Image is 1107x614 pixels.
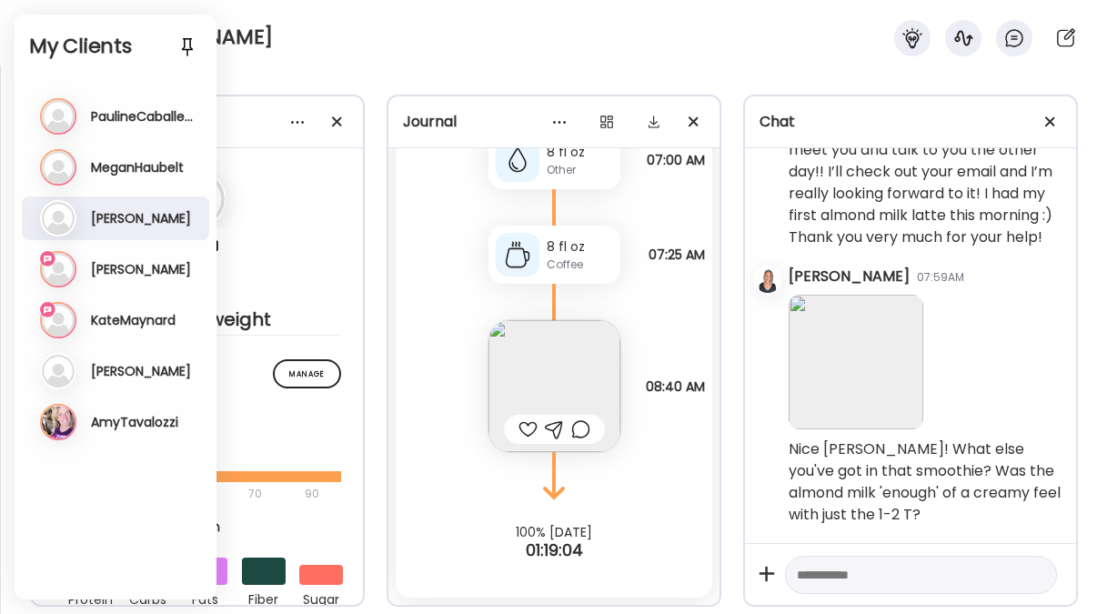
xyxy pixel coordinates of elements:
h3: [PERSON_NAME] [91,261,191,277]
div: Nice [PERSON_NAME]! What else you've got in that smoothie? Was the almond milk 'enough' of a crea... [789,438,1062,526]
div: Coffee [547,257,613,273]
h3: PaulineCaballero [91,108,193,125]
h3: MeganHaubelt [91,159,184,176]
div: [PERSON_NAME] [789,266,910,287]
img: images%2FfG67yUJzSJfxJs5p8dXMWfyK2Qe2%2Fy3JbZ5xclEPde4p7TlMU%2FzvJUIxWgIsMTI8fNHGfo_240 [789,295,923,429]
span: 07:00 AM [647,153,705,167]
div: Chat [760,111,1062,133]
h3: [PERSON_NAME] [91,363,191,379]
div: 8 fl oz [547,237,613,257]
div: sugar [299,585,343,610]
div: 8 fl oz [547,143,613,162]
div: Journal [403,111,705,133]
div: Other [547,162,613,178]
span: 08:40 AM [646,379,705,394]
div: 100% [DATE] [388,525,720,539]
h3: AmyTavalozzi [91,414,178,430]
img: images%2FfG67yUJzSJfxJs5p8dXMWfyK2Qe2%2Fy3JbZ5xclEPde4p7TlMU%2FzvJUIxWgIsMTI8fNHGfo_240 [488,320,620,452]
h2: My Clients [29,33,202,60]
span: 07:25 AM [649,247,705,262]
div: 01:19:04 [388,539,720,561]
img: avatars%2FRVeVBoY4G9O2578DitMsgSKHquL2 [755,267,780,293]
div: 07:59AM [917,269,964,286]
div: Manage [273,359,341,388]
div: 90 [303,483,321,505]
h3: KateMaynard [91,312,176,328]
h3: [PERSON_NAME] [91,210,191,226]
div: fiber [242,585,286,610]
div: Hey [PERSON_NAME]- so great to meet you and talk to you the other day!! I’ll check out your email... [789,117,1062,248]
